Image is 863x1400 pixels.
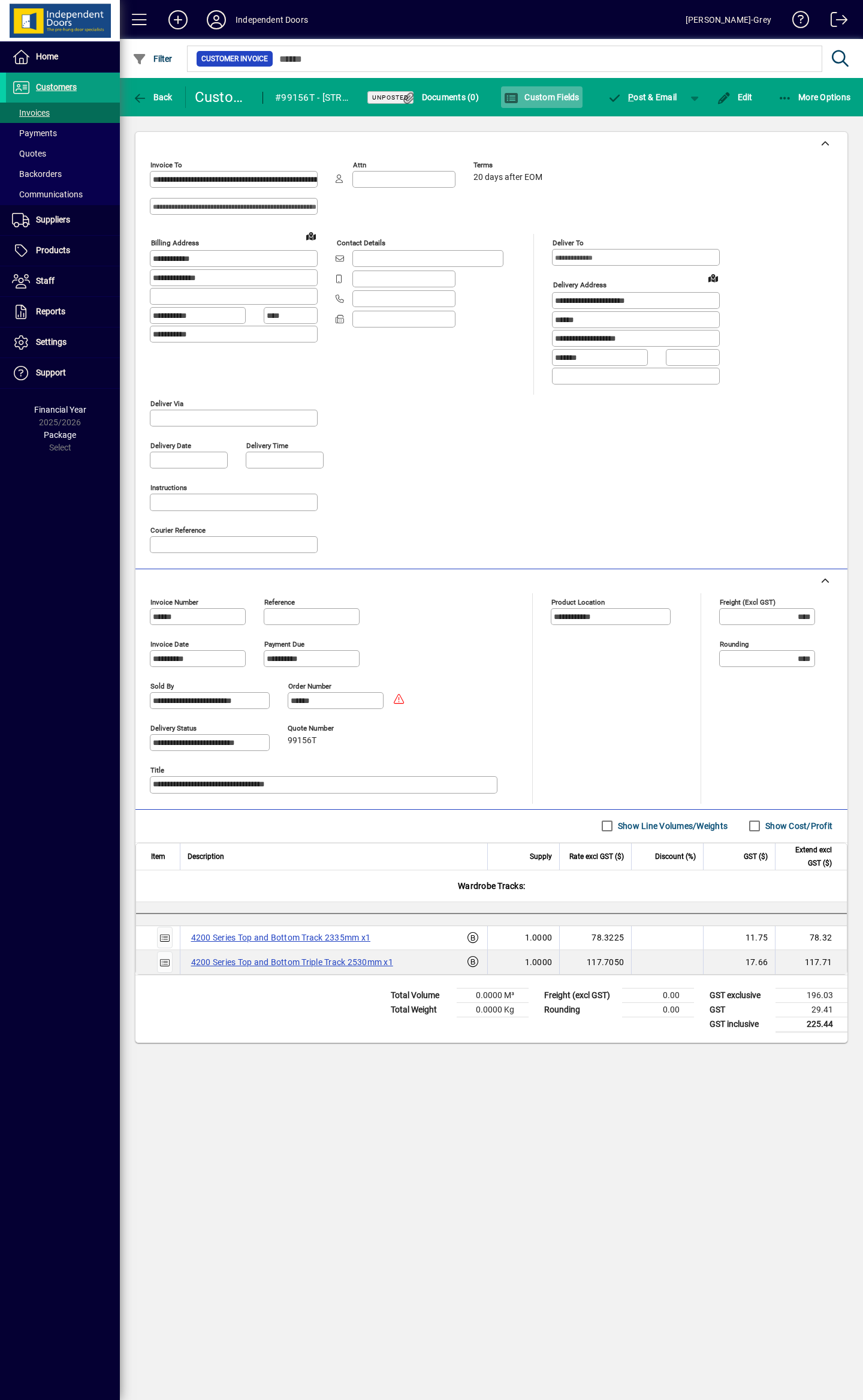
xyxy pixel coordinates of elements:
a: Backorders [6,164,120,184]
mat-label: Order number [288,681,331,690]
button: Documents (0) [398,86,482,108]
a: Suppliers [6,205,120,235]
span: ost & Email [608,92,677,102]
td: GST inclusive [704,1017,776,1032]
span: 20 days after EOM [473,173,542,182]
span: 99156T [288,736,316,746]
td: Total Volume [385,988,457,1002]
div: 78.3225 [567,932,624,944]
div: Wardrobe Tracks: [136,870,847,902]
a: View on map [704,268,723,287]
span: Backorders [12,169,62,179]
td: 0.00 [622,1002,694,1017]
mat-label: Delivery time [246,441,288,449]
button: More Options [775,86,854,108]
span: Description [188,850,224,863]
a: Staff [6,266,120,296]
span: Settings [36,337,67,347]
a: Products [6,236,120,266]
button: Post & Email [602,86,683,108]
div: Customer Invoice [195,88,251,107]
mat-label: Invoice To [150,161,182,169]
span: Quote number [288,725,360,732]
mat-label: Payment due [264,639,304,648]
span: Home [36,52,58,61]
a: Home [6,42,120,72]
div: [PERSON_NAME]-Grey [686,10,771,29]
span: Quotes [12,149,46,158]
div: Independent Doors [236,10,308,29]
td: 0.0000 Kg [457,1002,529,1017]
button: Add [159,9,197,31]
button: Filter [129,48,176,70]
button: Profile [197,9,236,31]
span: Filter [132,54,173,64]
mat-label: Reference [264,597,295,606]
mat-label: Rounding [720,639,749,648]
span: Communications [12,190,83,199]
span: Reports [36,307,65,316]
a: Invoices [6,103,120,123]
mat-label: Title [150,765,164,774]
span: Payments [12,128,57,138]
span: Package [44,430,76,440]
mat-label: Deliver To [553,239,584,247]
button: Back [129,86,176,108]
mat-label: Invoice number [150,597,198,606]
span: Item [151,850,165,863]
label: 4200 Series Top and Bottom Triple Track 2530mm x1 [188,955,397,969]
mat-label: Sold by [150,681,174,690]
td: 17.66 [703,950,775,974]
a: Logout [822,2,848,41]
span: Terms [473,161,545,169]
a: Knowledge Base [783,2,810,41]
mat-label: Courier Reference [150,525,206,534]
td: 29.41 [776,1002,847,1017]
span: Supply [530,850,552,863]
td: 225.44 [776,1017,847,1032]
label: 4200 Series Top and Bottom Track 2335mm x1 [188,930,375,945]
span: Edit [717,92,753,102]
td: Total Weight [385,1002,457,1017]
span: Discount (%) [655,850,696,863]
span: More Options [778,92,851,102]
label: Show Line Volumes/Weights [615,820,728,832]
button: Custom Fields [501,86,583,108]
span: Customers [36,82,77,92]
td: Rounding [538,1002,622,1017]
a: Quotes [6,143,120,164]
span: Staff [36,276,55,286]
span: Extend excl GST ($) [783,843,832,870]
mat-label: Instructions [150,483,187,491]
span: Unposted [372,94,409,101]
span: Rate excl GST ($) [569,850,624,863]
mat-label: Freight (excl GST) [720,597,776,606]
span: 1.0000 [525,956,553,968]
a: Communications [6,184,120,205]
mat-label: Attn [353,161,366,169]
span: Financial Year [34,405,86,414]
button: Edit [714,86,756,108]
span: Custom Fields [504,92,580,102]
a: Support [6,358,120,388]
mat-label: Product location [551,597,605,606]
td: GST [704,1002,776,1017]
td: 0.00 [622,988,694,1002]
td: Freight (excl GST) [538,988,622,1002]
td: 117.71 [775,950,847,974]
a: View on map [301,226,321,245]
a: Reports [6,297,120,327]
span: Customer Invoice [201,53,268,65]
span: Suppliers [36,215,70,224]
span: Documents (0) [401,92,479,102]
div: 117.7050 [567,956,624,968]
app-page-header-button: Back [120,86,186,108]
span: 1.0000 [525,932,553,944]
a: Settings [6,328,120,357]
td: GST exclusive [704,988,776,1002]
td: 78.32 [775,926,847,950]
mat-label: Delivery date [150,441,191,449]
div: #99156T - [STREET_ADDRESS] - Tracks Only [275,88,352,107]
span: Invoices [12,108,50,118]
mat-label: Deliver via [150,399,183,407]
